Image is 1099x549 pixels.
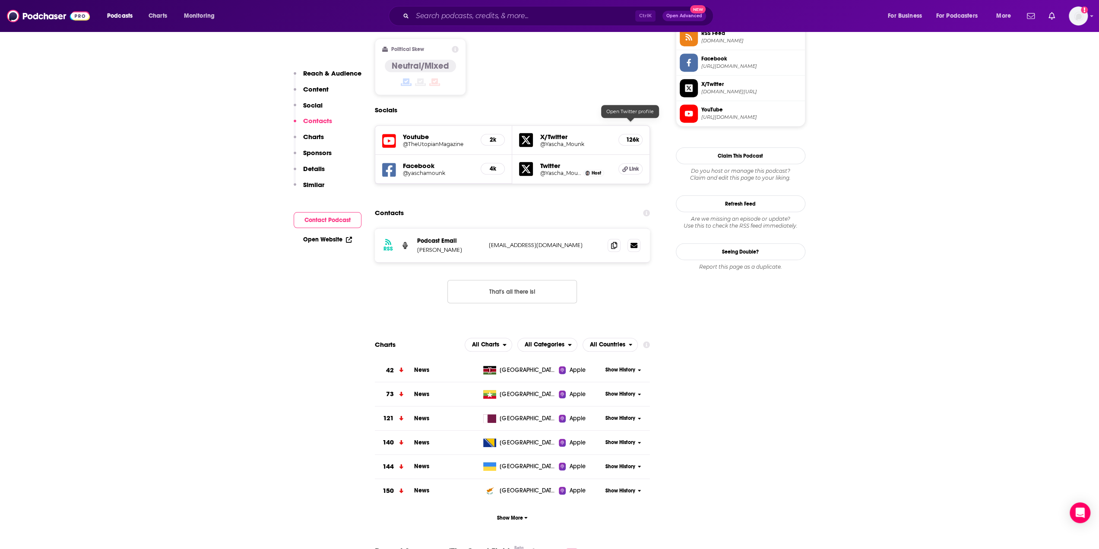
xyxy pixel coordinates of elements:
[294,69,361,85] button: Reach & Audience
[375,455,414,479] a: 144
[480,438,559,447] a: [GEOGRAPHIC_DATA]
[676,195,805,212] button: Refresh Feed
[676,147,805,164] button: Claim This Podcast
[383,438,394,447] h3: 140
[592,170,601,176] span: Host
[303,101,323,109] p: Social
[7,8,90,24] img: Podchaser - Follow, Share and Rate Podcasts
[303,236,352,243] a: Open Website
[569,486,586,495] span: Apple
[294,101,323,117] button: Social
[602,390,644,398] button: Show History
[569,390,586,399] span: Apple
[500,414,556,423] span: Qatar
[375,510,650,526] button: Show More
[392,60,449,71] h4: Neutral/Mixed
[888,10,922,22] span: For Business
[465,338,512,352] h2: Platforms
[500,438,556,447] span: Bosnia and Herzegovina
[414,463,430,470] a: News
[472,342,499,348] span: All Charts
[540,141,611,147] a: @Yascha_Mounk
[569,438,586,447] span: Apple
[517,338,577,352] button: open menu
[605,390,635,398] span: Show History
[676,168,805,181] div: Claim and edit this page to your liking.
[403,162,474,170] h5: Facebook
[525,342,564,348] span: All Categories
[294,133,324,149] button: Charts
[403,141,474,147] a: @TheUtopianMagazine
[680,79,801,97] a: X/Twitter[DOMAIN_NAME][URL]
[303,133,324,141] p: Charts
[101,9,144,23] button: open menu
[680,28,801,46] a: RSS Feed[DOMAIN_NAME]
[540,170,581,176] a: @Yascha_Mounk
[990,9,1022,23] button: open menu
[294,85,329,101] button: Content
[540,133,611,141] h5: X/Twitter
[1045,9,1058,23] a: Show notifications dropdown
[497,515,528,521] span: Show More
[383,413,394,423] h3: 121
[375,340,396,349] h2: Charts
[1069,6,1088,25] button: Show profile menu
[676,168,805,175] span: Do you host or manage this podcast?
[559,390,602,399] a: Apple
[403,133,474,141] h5: Youtube
[569,366,586,374] span: Apple
[143,9,172,23] a: Charts
[605,463,635,470] span: Show History
[294,181,324,197] button: Similar
[635,10,656,22] span: Ctrl K
[375,102,397,118] h2: Socials
[882,9,933,23] button: open menu
[480,462,559,471] a: [GEOGRAPHIC_DATA]
[1081,6,1088,13] svg: Add a profile image
[602,366,644,374] button: Show History
[701,38,801,44] span: feeds-origin.megaphone.fm
[386,389,394,399] h3: 73
[391,46,424,52] h2: Political Skew
[629,165,639,172] span: Link
[1070,502,1090,523] div: Open Intercom Messenger
[1069,6,1088,25] img: User Profile
[517,338,577,352] h2: Categories
[701,89,801,95] span: twitter.com/Yascha_Mounk
[303,165,325,173] p: Details
[540,162,611,170] h5: Twitter
[602,415,644,422] button: Show History
[559,366,602,374] a: Apple
[559,486,602,495] a: Apple
[480,414,559,423] a: [GEOGRAPHIC_DATA]
[489,241,601,249] p: [EMAIL_ADDRESS][DOMAIN_NAME]
[701,29,801,37] span: RSS Feed
[303,149,332,157] p: Sponsors
[480,366,559,374] a: [GEOGRAPHIC_DATA]
[383,462,394,472] h3: 144
[414,439,430,446] a: News
[403,170,474,176] h5: @yaschamounk
[583,338,638,352] button: open menu
[417,237,482,244] p: Podcast Email
[601,105,659,118] div: Open Twitter profile
[500,486,556,495] span: Cyprus
[107,10,133,22] span: Podcasts
[602,487,644,495] button: Show History
[386,365,394,375] h3: 42
[414,366,430,374] a: News
[375,431,414,454] a: 140
[294,212,361,228] button: Contact Podcast
[414,415,430,422] span: News
[184,10,215,22] span: Monitoring
[294,117,332,133] button: Contacts
[559,462,602,471] a: Apple
[559,438,602,447] a: Apple
[417,246,482,254] p: [PERSON_NAME]
[618,163,643,175] a: Link
[662,11,706,21] button: Open AdvancedNew
[412,9,635,23] input: Search podcasts, credits, & more...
